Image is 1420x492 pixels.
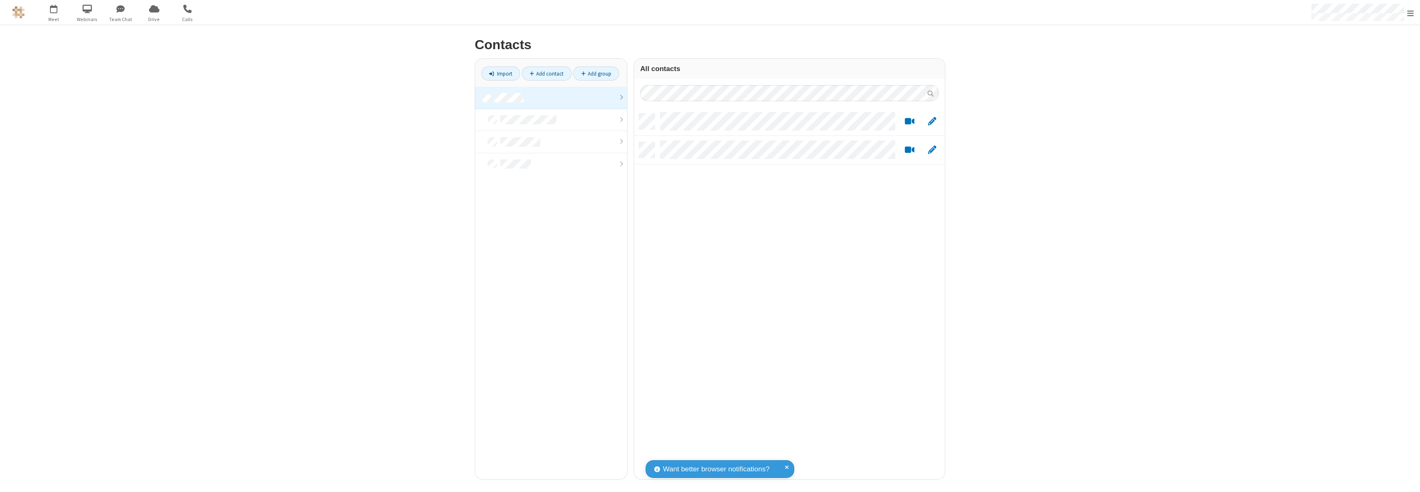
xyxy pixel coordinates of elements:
img: QA Selenium DO NOT DELETE OR CHANGE [12,6,25,19]
button: Start a video meeting [902,116,918,127]
a: Add group [573,67,619,81]
button: Edit [924,116,940,127]
span: Want better browser notifications? [663,464,769,475]
button: Start a video meeting [902,145,918,155]
a: Add contact [522,67,572,81]
span: Drive [139,16,170,23]
span: Team Chat [105,16,136,23]
div: grid [634,107,945,479]
span: Webinars [72,16,103,23]
button: Edit [924,145,940,155]
a: Import [481,67,520,81]
h2: Contacts [475,38,945,52]
span: Meet [38,16,69,23]
span: Calls [172,16,203,23]
h3: All contacts [640,65,939,73]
